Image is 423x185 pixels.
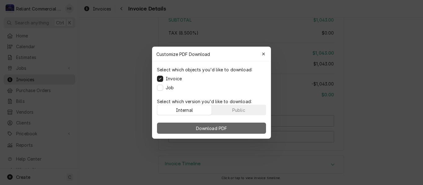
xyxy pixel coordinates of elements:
[195,125,229,131] span: Download PDF
[157,98,266,105] p: Select which version you'd like to download:
[232,107,245,113] div: Public
[166,75,182,82] label: Invoice
[166,84,174,91] label: Job
[152,47,271,61] div: Customize PDF Download
[176,107,193,113] div: Internal
[157,66,252,73] p: Select which objects you'd like to download:
[157,123,266,134] button: Download PDF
